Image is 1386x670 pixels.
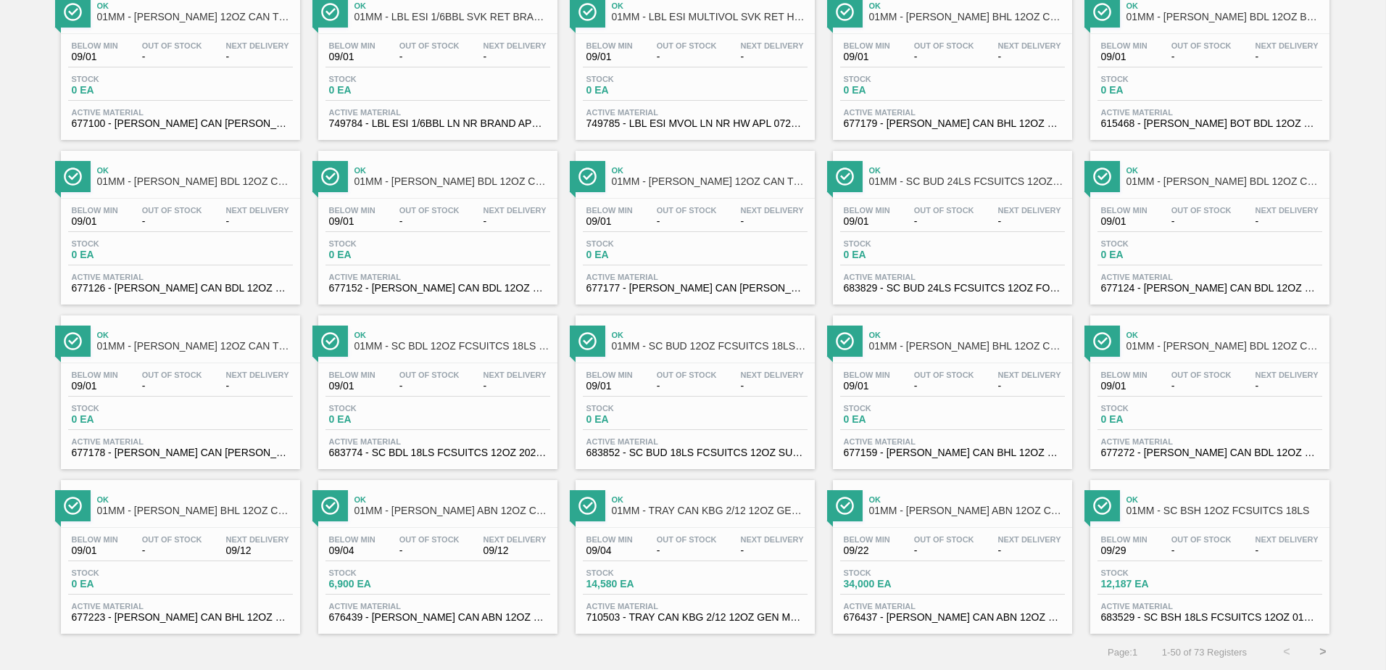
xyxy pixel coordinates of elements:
span: Ok [869,166,1065,175]
span: Next Delivery [484,206,547,215]
span: Active Material [586,602,804,611]
span: Stock [329,404,431,413]
span: Active Material [72,273,289,281]
span: Next Delivery [741,371,804,379]
a: ÍconeOk01MM - TRAY CAN KBG 2/12 12OZ GEN MW 1023-L 032Below Min09/04Out Of Stock-Next Delivery-St... [565,469,822,634]
img: Ícone [836,3,854,21]
img: Ícone [1093,332,1111,350]
span: 749785 - LBL ESI MVOL LN NR HW APL 0724 #3 8.2% B [586,118,804,129]
span: Active Material [72,437,289,446]
span: 01MM - CARR BUD 12OZ CAN TWNSTK 36/12 CAN PK FOH SUMMER [97,341,293,352]
span: 01MM - CARR BHL 12OZ CAN TWNSTK 30/12 CAN CAN OUTDOOR PROMO [97,505,293,516]
a: ÍconeOk01MM - SC BDL 12OZ FCSUITCS 18LS SUMMER PROMO CAN PKBelow Min09/01Out Of Stock-Next Delive... [307,305,565,469]
span: Next Delivery [484,371,547,379]
span: 01MM - CARR BDL 12OZ CAN TWNSTK 36/12 CAN [354,176,550,187]
span: Ok [97,495,293,504]
a: ÍconeOk01MM - [PERSON_NAME] BHL 12OZ CAN 12/12 CAN PK FARMING PROMOBelow Min09/01Out Of Stock-Nex... [822,305,1079,469]
span: Next Delivery [226,206,289,215]
img: Ícone [321,3,339,21]
span: 12,187 EA [1101,579,1203,590]
span: Below Min [329,41,375,50]
span: Active Material [586,437,804,446]
button: > [1305,634,1341,670]
span: Next Delivery [226,371,289,379]
span: - [914,545,974,556]
span: Stock [72,239,173,248]
span: Next Delivery [998,41,1061,50]
span: 6,900 EA [329,579,431,590]
span: 0 EA [329,249,431,260]
span: 615468 - CARR BOT BDL 12OZ BSKT 6/12 LN 0924 BEER [1101,118,1319,129]
span: Stock [329,75,431,83]
span: Ok [1126,1,1322,10]
span: Active Material [72,602,289,611]
span: Out Of Stock [914,206,974,215]
img: Ícone [836,332,854,350]
span: 0 EA [1101,414,1203,425]
img: Ícone [1093,167,1111,186]
span: 01MM - SC BSH 12OZ FCSUITCS 18LS [1126,505,1322,516]
span: 1 - 50 of 73 Registers [1159,647,1247,658]
span: - [484,216,547,227]
span: Active Material [844,108,1061,117]
span: 01MM - CARR BDL 12OZ BOT BSKT 6/12 LN - VBI [1126,12,1322,22]
img: Ícone [321,497,339,515]
span: - [657,381,717,392]
span: Ok [869,1,1065,10]
span: - [998,381,1061,392]
img: Ícone [1093,3,1111,21]
span: 683829 - SC BUD 24LS FCSUITCS 12OZ FOLDS OF HONOR [844,283,1061,294]
span: 0 EA [586,414,688,425]
img: Ícone [836,167,854,186]
span: - [741,51,804,62]
span: - [998,216,1061,227]
span: - [741,381,804,392]
span: Below Min [586,371,633,379]
span: Below Min [844,371,890,379]
span: - [914,381,974,392]
span: Ok [1126,331,1322,339]
span: 09/01 [586,381,633,392]
span: Ok [1126,495,1322,504]
span: Below Min [329,535,375,544]
span: 09/01 [1101,216,1148,227]
span: Below Min [844,206,890,215]
span: - [741,545,804,556]
span: 0 EA [844,249,945,260]
span: Stock [1101,568,1203,577]
span: Ok [97,331,293,339]
span: 01MM - CARR BDL 12OZ CAN 12/12 SUMMER PROMO CAN PK [1126,176,1322,187]
span: - [1171,216,1232,227]
span: Out Of Stock [914,41,974,50]
span: 677124 - CARR CAN BDL 12OZ SUMMER CAN PK 12/12 CA [1101,283,1319,294]
a: ÍconeOk01MM - [PERSON_NAME] ABN 12OZ CAN TWNSTK 30/12 CAN AQUEOUSBelow Min09/04Out Of Stock-Next ... [307,469,565,634]
span: 09/04 [586,545,633,556]
span: Below Min [329,371,375,379]
span: Ok [612,166,808,175]
span: Active Material [329,437,547,446]
a: ÍconeOk01MM - [PERSON_NAME] BDL 12OZ CAN 12/12 SUMMER PROMO CAN PKBelow Min09/01Out Of Stock-Next... [1079,140,1337,305]
span: 01MM - SC BUD 12OZ FCSUITCS 18LS CAN PK FOH [612,341,808,352]
span: - [1256,216,1319,227]
span: 09/01 [72,545,118,556]
span: Out Of Stock [657,206,717,215]
span: Ok [869,495,1065,504]
span: 01MM - CARR ABN 12OZ CAN CAN PK 15/12 CAN AQUEOUS COATING [869,505,1065,516]
span: Stock [844,75,945,83]
span: 01MM - SC BUD 24LS FCSUITCS 12OZ FOLDS OF HONO [869,176,1065,187]
span: Stock [844,239,945,248]
span: 677159 - CARR CAN BHL 12OZ FARMING CAN PK 12/12 C [844,447,1061,458]
img: Ícone [321,167,339,186]
span: Stock [1101,404,1203,413]
span: - [657,216,717,227]
span: Below Min [586,41,633,50]
span: 01MM - TRAY CAN KBG 2/12 12OZ GEN MW 1023-L 032 [612,505,808,516]
span: - [142,216,202,227]
span: Ok [354,1,550,10]
span: Out Of Stock [914,371,974,379]
span: 09/01 [586,51,633,62]
a: ÍconeOk01MM - [PERSON_NAME] BDL 12OZ CAN 30/12 SUMMER PROMO CAN PKBelow Min09/01Out Of Stock-Next... [50,140,307,305]
span: Stock [1101,239,1203,248]
span: Out Of Stock [914,535,974,544]
span: 710503 - TRAY CAN KBG 2/12 12OZ GEN MW 1023-L 032 [586,612,804,623]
